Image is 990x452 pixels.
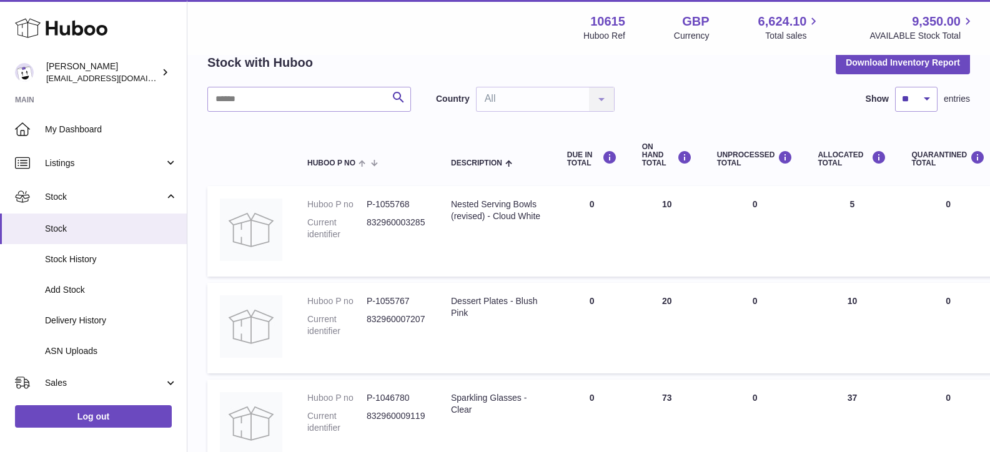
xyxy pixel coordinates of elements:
[912,13,961,30] span: 9,350.00
[567,150,617,167] div: DUE IN TOTAL
[220,199,282,261] img: product image
[451,199,542,222] div: Nested Serving Bowls (revised) - Cloud White
[866,93,889,105] label: Show
[45,315,177,327] span: Delivery History
[45,377,164,389] span: Sales
[705,186,806,277] td: 0
[674,30,710,42] div: Currency
[758,13,821,42] a: 6,624.10 Total sales
[45,223,177,235] span: Stock
[944,93,970,105] span: entries
[307,392,367,404] dt: Huboo P no
[630,186,705,277] td: 10
[630,283,705,373] td: 20
[45,191,164,203] span: Stock
[367,313,426,337] dd: 832960007207
[367,217,426,240] dd: 832960003285
[307,410,367,434] dt: Current identifier
[220,295,282,358] img: product image
[15,63,34,82] img: fulfillment@fable.com
[307,313,367,337] dt: Current identifier
[705,283,806,373] td: 0
[946,296,951,306] span: 0
[758,13,807,30] span: 6,624.10
[911,150,985,167] div: QUARANTINED Total
[765,30,821,42] span: Total sales
[45,124,177,135] span: My Dashboard
[590,13,625,30] strong: 10615
[682,13,709,30] strong: GBP
[555,186,630,277] td: 0
[307,159,355,167] span: Huboo P no
[46,73,184,83] span: [EMAIL_ADDRESS][DOMAIN_NAME]
[367,295,426,307] dd: P-1055767
[367,410,426,434] dd: 832960009119
[307,217,367,240] dt: Current identifier
[818,150,886,167] div: ALLOCATED Total
[451,159,502,167] span: Description
[45,345,177,357] span: ASN Uploads
[45,253,177,265] span: Stock History
[367,199,426,210] dd: P-1055768
[451,295,542,319] div: Dessert Plates - Blush Pink
[869,13,975,42] a: 9,350.00 AVAILABLE Stock Total
[555,283,630,373] td: 0
[946,199,951,209] span: 0
[836,51,970,74] button: Download Inventory Report
[46,61,159,84] div: [PERSON_NAME]
[45,157,164,169] span: Listings
[805,283,899,373] td: 10
[307,199,367,210] dt: Huboo P no
[367,392,426,404] dd: P-1046780
[805,186,899,277] td: 5
[45,284,177,296] span: Add Stock
[15,405,172,428] a: Log out
[642,143,692,168] div: ON HAND Total
[869,30,975,42] span: AVAILABLE Stock Total
[451,392,542,416] div: Sparkling Glasses - Clear
[207,54,313,71] h2: Stock with Huboo
[583,30,625,42] div: Huboo Ref
[307,295,367,307] dt: Huboo P no
[436,93,470,105] label: Country
[717,150,793,167] div: UNPROCESSED Total
[946,393,951,403] span: 0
